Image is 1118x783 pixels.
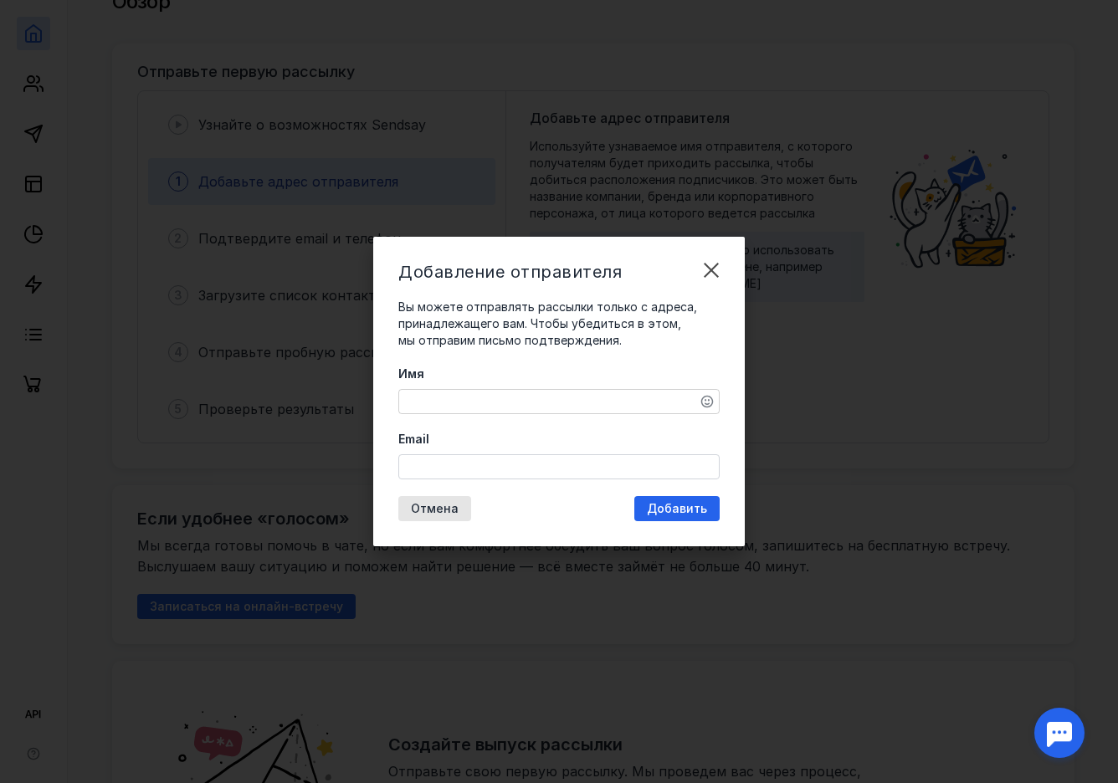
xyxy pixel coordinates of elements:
button: Отмена [398,496,471,521]
span: Email [398,431,429,448]
span: Имя [398,366,424,382]
span: Добавление отправителя [398,262,622,282]
button: Добавить [634,496,720,521]
span: Вы можете отправлять рассылки только с адреса, принадлежащего вам. Чтобы убедиться в этом, мы отп... [398,299,697,347]
span: Отмена [411,502,459,516]
span: Добавить [647,502,707,516]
